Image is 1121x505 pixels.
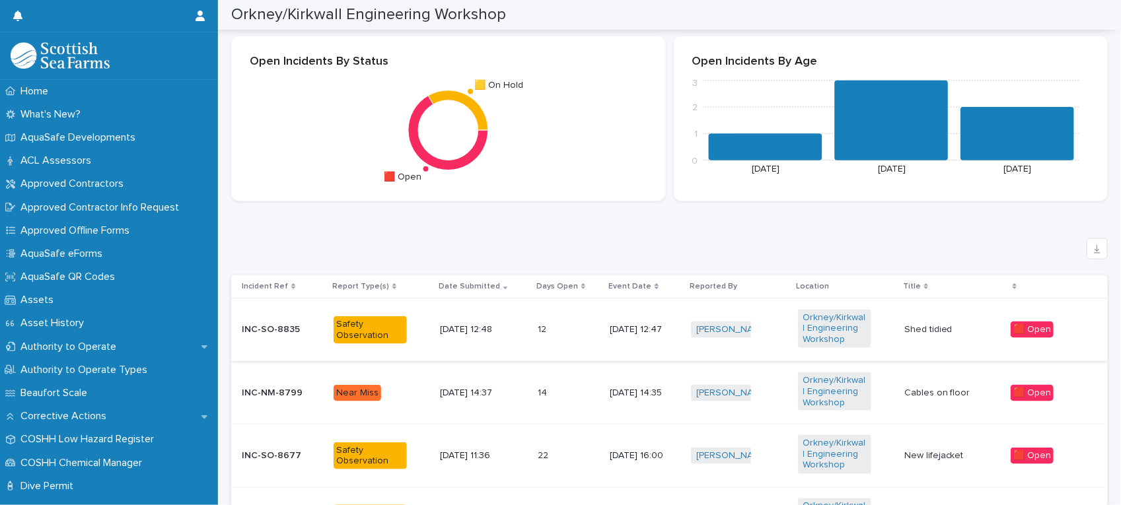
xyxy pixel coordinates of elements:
[242,387,315,399] p: INC-NM-8799
[250,55,647,69] p: Open Incidents By Status
[610,324,680,335] p: [DATE] 12:47
[797,279,830,294] p: Location
[692,79,697,88] tspan: 3
[242,279,288,294] p: Incident Ref
[608,279,651,294] p: Event Date
[803,438,866,471] a: Orkney/Kirkwall Engineering Workshop
[15,387,98,399] p: Beaufort Scale
[15,410,117,422] p: Corrective Actions
[242,450,315,461] p: INC-SO-8677
[15,364,158,376] p: Authority to Operate Types
[1011,321,1054,338] div: 🟥 Open
[231,424,1108,487] tr: INC-SO-8677Safety Observation[DATE] 11:362222 [DATE] 16:00[PERSON_NAME] Orkney/Kirkwall Engineeri...
[384,171,422,182] text: 🟥 Open
[475,79,524,90] text: 🟨 On Hold
[15,178,134,190] p: Approved Contractors
[696,324,768,335] a: [PERSON_NAME]
[904,450,978,461] p: New lifejacket
[696,387,768,399] a: [PERSON_NAME]
[694,129,697,139] tspan: 1
[242,324,315,335] p: INC-SO-8835
[15,201,190,214] p: Approved Contractor Info Request
[1011,385,1054,401] div: 🟥 Open
[904,324,978,335] p: Shed tidied
[231,298,1108,361] tr: INC-SO-8835Safety Observation[DATE] 12:481212 [DATE] 12:47[PERSON_NAME] Orkney/Kirkwall Engineeri...
[15,480,84,492] p: Dive Permit
[15,131,146,144] p: AquaSafe Developments
[231,361,1108,424] tr: INC-NM-8799Near Miss[DATE] 14:371414 [DATE] 14:35[PERSON_NAME] Orkney/Kirkwall Engineering Worksh...
[15,224,140,237] p: Approved Offline Forms
[440,387,513,399] p: [DATE] 14:37
[440,450,513,461] p: [DATE] 11:36
[332,279,389,294] p: Report Type(s)
[15,154,102,167] p: ACL Assessors
[15,85,59,98] p: Home
[803,312,866,345] a: Orkney/Kirkwall Engineering Workshop
[231,5,506,24] h2: Orkney/Kirkwall Engineering Workshop
[1003,164,1031,174] text: [DATE]
[440,324,513,335] p: [DATE] 12:48
[334,316,407,344] div: Safety Observation
[15,457,153,469] p: COSHH Chemical Manager
[15,294,64,306] p: Assets
[1011,448,1054,464] div: 🟥 Open
[15,271,126,283] p: AquaSafe QR Codes
[15,341,127,353] p: Authority to Operate
[904,387,978,399] p: Cables on floor
[752,164,779,174] text: [DATE]
[692,103,697,112] tspan: 2
[536,279,578,294] p: Days Open
[334,442,407,470] div: Safety Observation
[877,164,905,174] text: [DATE]
[696,450,768,461] a: [PERSON_NAME]
[15,317,94,329] p: Asset History
[15,108,91,121] p: What's New?
[538,385,550,399] p: 14
[538,321,549,335] p: 12
[690,279,737,294] p: Reported By
[439,279,500,294] p: Date Submitted
[11,42,110,69] img: bPIBxiqnSb2ggTQWdOVV
[15,433,164,446] p: COSHH Low Hazard Register
[334,385,381,401] div: Near Miss
[538,448,551,461] p: 22
[692,55,1090,69] p: Open Incidents By Age
[803,375,866,408] a: Orkney/Kirkwall Engineering Workshop
[903,279,921,294] p: Title
[691,156,697,165] tspan: 0
[15,248,113,260] p: AquaSafe eForms
[610,387,680,399] p: [DATE] 14:35
[610,450,680,461] p: [DATE] 16:00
